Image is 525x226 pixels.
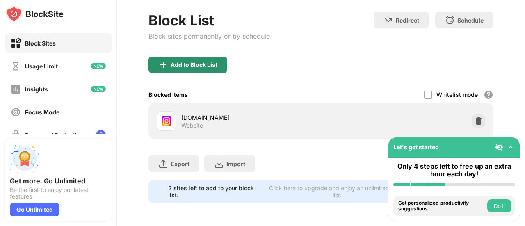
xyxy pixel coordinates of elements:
div: Schedule [457,17,484,24]
img: password-protection-off.svg [11,130,21,140]
div: Add to Block List [171,62,217,68]
div: Get personalized productivity suggestions [398,200,485,212]
img: focus-off.svg [11,107,21,117]
div: Usage Limit [25,63,58,70]
img: logo-blocksite.svg [6,6,64,22]
div: [DOMAIN_NAME] [181,113,321,122]
div: Let's get started [393,144,439,151]
div: Insights [25,86,48,93]
img: eye-not-visible.svg [495,143,503,151]
div: Get more. Go Unlimited [10,177,107,185]
img: push-unlimited.svg [10,144,39,173]
div: Block sites permanently or by schedule [148,32,270,40]
img: insights-off.svg [11,84,21,94]
div: Whitelist mode [436,91,478,98]
div: Website [181,122,203,129]
div: Blocked Items [148,91,188,98]
div: Only 4 steps left to free up an extra hour each day! [393,162,515,178]
div: Export [171,160,189,167]
div: Block List [148,12,270,29]
img: new-icon.svg [91,63,106,69]
div: Redirect [396,17,419,24]
div: Go Unlimited [10,203,59,216]
div: Password Protection [25,132,84,139]
img: new-icon.svg [91,86,106,92]
img: block-on.svg [11,38,21,48]
div: 2 sites left to add to your block list. [168,185,262,199]
div: Import [226,160,245,167]
img: omni-setup-toggle.svg [507,143,515,151]
div: Focus Mode [25,109,59,116]
img: lock-menu.svg [96,130,106,140]
img: favicons [162,116,171,126]
div: Block Sites [25,40,56,47]
div: Be the first to enjoy our latest features [10,187,107,200]
div: Click here to upgrade and enjoy an unlimited block list. [267,185,408,199]
img: time-usage-off.svg [11,61,21,71]
button: Do it [487,199,511,212]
